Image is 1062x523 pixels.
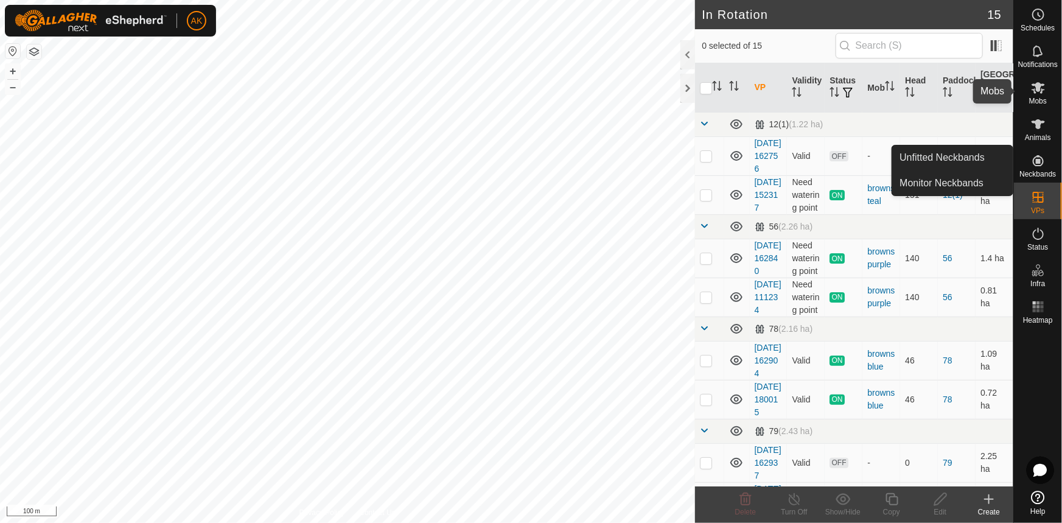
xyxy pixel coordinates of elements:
[900,443,938,482] td: 0
[778,222,812,231] span: (2.26 ha)
[976,278,1013,317] td: 0.81 ha
[702,40,836,52] span: 0 selected of 15
[1030,508,1046,515] span: Help
[892,146,1013,170] a: Unfitted Neckbands
[1027,244,1048,251] span: Status
[755,445,781,480] a: [DATE] 162937
[755,324,813,334] div: 78
[755,138,781,174] a: [DATE] 162756
[755,119,823,130] div: 12(1)
[755,484,781,519] a: [DATE] 175924
[980,96,990,105] p-sorticon: Activate to sort
[735,508,756,516] span: Delete
[299,507,345,518] a: Privacy Policy
[1018,61,1058,68] span: Notifications
[938,63,976,113] th: Paddock
[900,341,938,380] td: 46
[830,190,844,200] span: ON
[885,83,895,93] p-sorticon: Activate to sort
[787,175,825,214] td: Need watering point
[892,171,1013,195] a: Monitor Neckbands
[15,10,167,32] img: Gallagher Logo
[867,150,895,163] div: -
[830,151,848,161] span: OFF
[830,89,839,99] p-sorticon: Activate to sort
[862,63,900,113] th: Mob
[755,222,813,232] div: 56
[755,426,813,437] div: 79
[789,119,823,129] span: (1.22 ha)
[787,239,825,278] td: Need watering point
[900,380,938,419] td: 46
[787,341,825,380] td: Valid
[943,395,952,404] a: 78
[1014,486,1062,520] a: Help
[965,507,1013,518] div: Create
[1021,24,1055,32] span: Schedules
[770,507,819,518] div: Turn Off
[750,63,788,113] th: VP
[787,278,825,317] td: Need watering point
[943,253,952,263] a: 56
[702,7,988,22] h2: In Rotation
[792,89,802,99] p-sorticon: Activate to sort
[5,80,20,94] button: –
[836,33,983,58] input: Search (S)
[755,343,781,378] a: [DATE] 162904
[900,278,938,317] td: 140
[1029,97,1047,105] span: Mobs
[1030,280,1045,287] span: Infra
[830,356,844,366] span: ON
[1031,207,1044,214] span: VPs
[787,136,825,175] td: Valid
[755,177,781,212] a: [DATE] 152317
[5,64,20,79] button: +
[787,63,825,113] th: Validity
[867,457,895,469] div: -
[943,89,952,99] p-sorticon: Activate to sort
[778,426,812,436] span: (2.43 ha)
[830,458,848,468] span: OFF
[755,279,781,315] a: [DATE] 111234
[191,15,203,27] span: AK
[976,341,1013,380] td: 1.09 ha
[900,176,983,191] span: Monitor Neckbands
[1025,134,1051,141] span: Animals
[988,5,1001,24] span: 15
[905,89,915,99] p-sorticon: Activate to sort
[867,348,895,373] div: browns blue
[787,443,825,482] td: Valid
[943,458,952,468] a: 79
[359,507,395,518] a: Contact Us
[755,382,781,417] a: [DATE] 180015
[825,63,862,113] th: Status
[916,507,965,518] div: Edit
[787,380,825,419] td: Valid
[976,63,1013,113] th: [GEOGRAPHIC_DATA] Area
[900,150,985,165] span: Unfitted Neckbands
[976,239,1013,278] td: 1.4 ha
[976,380,1013,419] td: 0.72 ha
[755,240,781,276] a: [DATE] 162840
[787,482,825,521] td: Valid
[943,292,952,302] a: 56
[867,507,916,518] div: Copy
[1023,317,1053,324] span: Heatmap
[830,292,844,303] span: ON
[778,324,812,334] span: (2.16 ha)
[900,136,938,175] td: 0
[943,356,952,365] a: 78
[1019,170,1056,178] span: Neckbands
[976,482,1013,521] td: 1.61 ha
[976,136,1013,175] td: 1.21 ha
[729,83,739,93] p-sorticon: Activate to sort
[867,245,895,271] div: browns purple
[867,182,895,208] div: browns teal
[900,63,938,113] th: Head
[5,44,20,58] button: Reset Map
[900,482,938,521] td: 152
[819,507,867,518] div: Show/Hide
[976,443,1013,482] td: 2.25 ha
